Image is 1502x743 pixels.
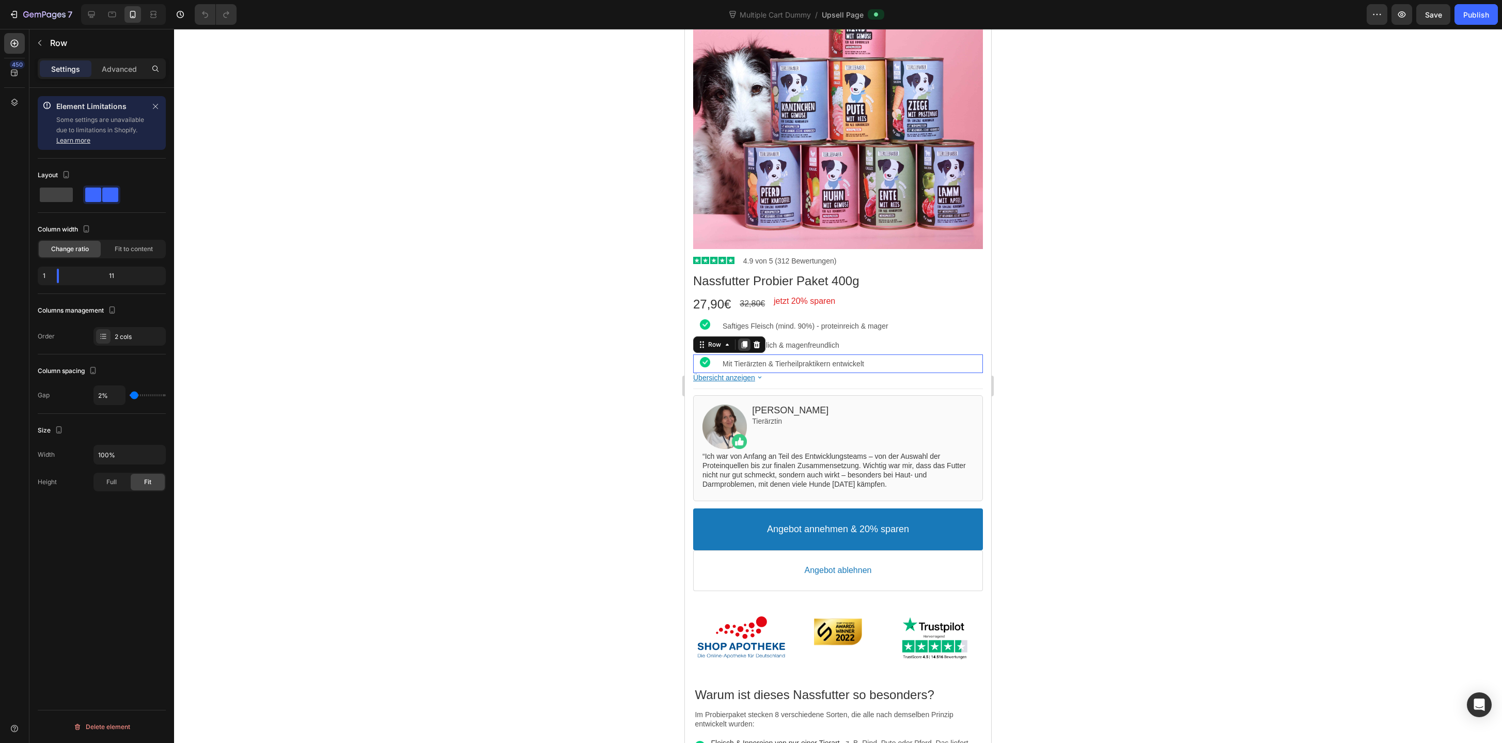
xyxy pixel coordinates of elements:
[685,29,991,743] iframe: Design area
[38,223,92,237] div: Column width
[67,269,164,283] div: 11
[50,37,138,49] p: Row
[38,168,72,182] div: Layout
[115,332,163,342] div: 2 cols
[1454,4,1498,25] button: Publish
[1463,9,1489,20] div: Publish
[1467,692,1492,717] div: Open Intercom Messenger
[94,445,165,464] input: Auto
[38,364,99,378] div: Column spacing
[144,477,151,487] span: Fit
[26,709,296,728] p: z. B. Rind, Pute oder Pferd. Das liefert deinem Hund leicht verdauliche Proteine und schont den M...
[195,4,237,25] div: Undo/Redo
[115,244,153,254] span: Fit to content
[10,60,25,69] div: 450
[51,244,89,254] span: Change ratio
[56,100,145,113] p: Element Limitations
[102,64,137,74] p: Advanced
[738,9,813,20] span: Multiple Cart Dummy
[73,721,130,733] div: Delete element
[38,450,55,459] div: Width
[4,4,77,25] button: 7
[106,477,117,487] span: Full
[94,386,125,405] input: Auto
[38,332,55,341] div: Order
[38,304,118,318] div: Columns management
[38,424,65,438] div: Size
[56,136,90,144] a: Learn more
[1425,10,1442,19] span: Save
[40,269,49,283] div: 1
[56,115,145,146] p: Some settings are unavailable due to limitations in Shopify.
[1416,4,1450,25] button: Save
[822,9,864,20] span: Upsell Page
[38,477,57,487] div: Height
[68,8,72,21] p: 7
[38,391,50,400] div: Gap
[51,64,80,74] p: Settings
[38,719,166,735] button: Delete element
[815,9,818,20] span: /
[26,710,161,718] span: Fleisch & Innereien von nur einer Tierart –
